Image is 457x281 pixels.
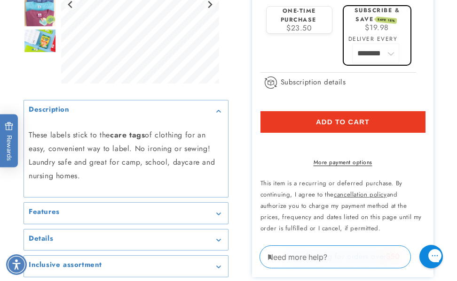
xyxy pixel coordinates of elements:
[260,111,425,133] button: Add to cart
[352,44,399,63] select: Interval select
[24,29,56,61] img: Stick N' Wear® Labels - Label Land
[24,100,228,122] summary: Description
[29,260,102,270] h2: Inclusive assortment
[376,16,397,24] span: SAVE 15%
[29,105,70,114] h2: Description
[348,35,398,43] label: Deliver every
[316,118,370,126] span: Add to cart
[281,76,346,88] span: Subscription details
[6,254,27,275] div: Accessibility Menu
[24,256,228,277] summary: Inclusive assortment
[24,203,228,224] summary: Features
[29,234,53,243] h2: Details
[24,229,228,251] summary: Details
[260,242,448,272] iframe: Gorgias Floating Chat
[365,22,389,33] span: $19.98
[334,190,386,199] span: cancellation policy
[281,7,316,24] label: One-time purchase
[29,207,60,217] h2: Features
[260,178,425,234] small: This item is a recurring or deferred purchase. By continuing, I agree to the and authorize you to...
[5,122,14,160] span: Rewards
[24,29,56,61] div: Go to slide 5
[29,129,223,182] p: These labels stick to the of clothing for an easy, convenient way to label. No ironing or sewing!...
[286,23,312,33] span: $23.50
[355,6,400,23] label: Subscribe & save
[260,158,425,167] a: More payment options
[110,129,145,140] strong: care tags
